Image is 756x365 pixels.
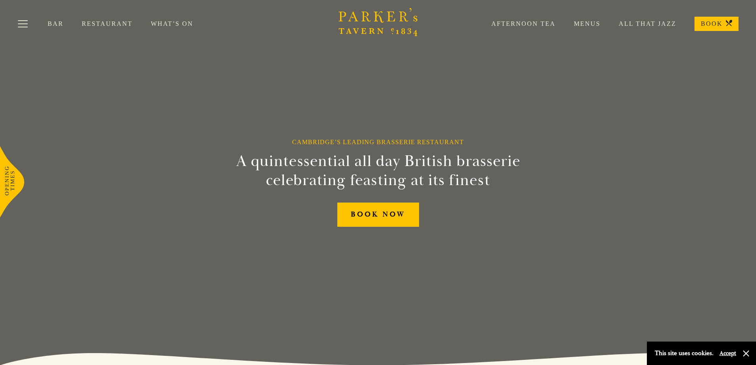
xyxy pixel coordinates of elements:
button: Close and accept [742,350,750,357]
a: BOOK NOW [337,203,419,227]
button: Accept [719,350,736,357]
p: This site uses cookies. [655,348,714,359]
h2: A quintessential all day British brasserie celebrating feasting at its finest [197,152,559,190]
h1: Cambridge’s Leading Brasserie Restaurant [292,138,464,146]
